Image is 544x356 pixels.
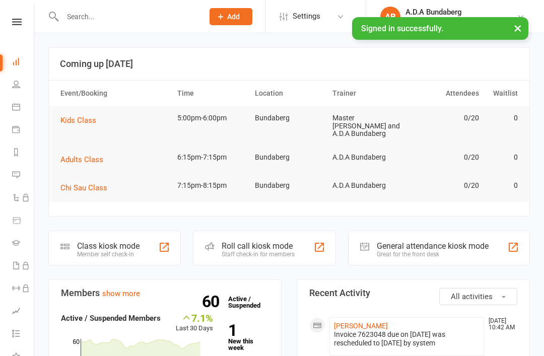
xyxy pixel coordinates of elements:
[223,288,267,316] a: 60Active / Suspended
[77,241,140,251] div: Class kiosk mode
[12,142,35,165] a: Reports
[222,251,295,258] div: Staff check-in for members
[484,81,522,106] th: Waitlist
[60,182,114,194] button: Chi Sau Class
[361,24,443,33] span: Signed in successfully.
[60,114,103,126] button: Kids Class
[60,154,110,166] button: Adults Class
[102,289,140,298] a: show more
[202,294,223,309] strong: 60
[380,7,400,27] div: AB
[12,74,35,97] a: People
[250,174,328,197] td: Bundaberg
[405,8,517,17] div: A.D.A Bundaberg
[173,81,250,106] th: Time
[405,17,517,26] div: [PERSON_NAME] Defence Academy
[12,51,35,74] a: Dashboard
[484,106,522,130] td: 0
[173,106,250,130] td: 5:00pm-6:00pm
[377,251,489,258] div: Great for the front desk
[509,17,527,39] button: ×
[61,288,269,298] h3: Members
[250,81,328,106] th: Location
[228,323,269,351] a: 1New this week
[250,106,328,130] td: Bundaberg
[451,292,493,301] span: All activities
[228,323,265,338] strong: 1
[328,106,405,146] td: Master [PERSON_NAME] and A.D.A Bundaberg
[328,146,405,169] td: A.D.A Bundaberg
[60,116,96,125] span: Kids Class
[12,210,35,233] a: Product Sales
[12,301,35,323] a: Assessments
[77,251,140,258] div: Member self check-in
[60,183,107,192] span: Chi Sau Class
[405,174,483,197] td: 0/20
[173,174,250,197] td: 7:15pm-8:15pm
[293,5,320,28] span: Settings
[484,174,522,197] td: 0
[405,106,483,130] td: 0/20
[60,59,518,69] h3: Coming up [DATE]
[405,81,483,106] th: Attendees
[176,312,213,323] div: 7.1%
[250,146,328,169] td: Bundaberg
[56,81,173,106] th: Event/Booking
[309,288,517,298] h3: Recent Activity
[405,146,483,169] td: 0/20
[484,318,517,331] time: [DATE] 10:42 AM
[439,288,517,305] button: All activities
[328,174,405,197] td: A.D.A Bundaberg
[328,81,405,106] th: Trainer
[484,146,522,169] td: 0
[12,97,35,119] a: Calendar
[12,119,35,142] a: Payments
[173,146,250,169] td: 6:15pm-7:15pm
[222,241,295,251] div: Roll call kiosk mode
[60,155,103,164] span: Adults Class
[210,8,252,25] button: Add
[176,312,213,334] div: Last 30 Days
[59,10,196,24] input: Search...
[334,322,388,330] a: [PERSON_NAME]
[334,330,480,347] div: Invoice 7623048 due on [DATE] was rescheduled to [DATE] by system
[377,241,489,251] div: General attendance kiosk mode
[61,314,161,323] strong: Active / Suspended Members
[227,13,240,21] span: Add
